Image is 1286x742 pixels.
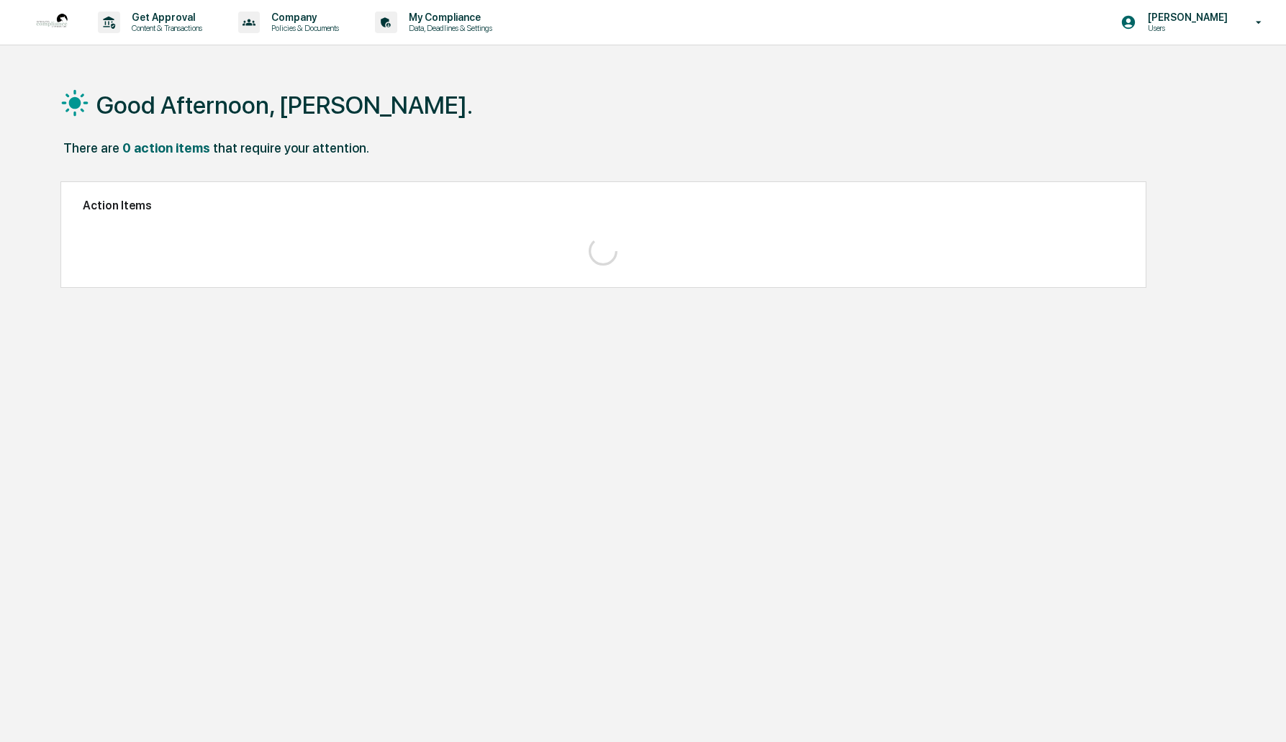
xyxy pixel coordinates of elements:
p: My Compliance [397,12,499,23]
div: that require your attention. [213,140,369,155]
p: Company [260,12,346,23]
p: Data, Deadlines & Settings [397,23,499,33]
div: There are [63,140,119,155]
p: Policies & Documents [260,23,346,33]
h2: Action Items [83,199,1124,212]
p: Get Approval [120,12,209,23]
img: logo [35,5,69,40]
h1: Good Afternoon, [PERSON_NAME]. [96,91,473,119]
p: Content & Transactions [120,23,209,33]
p: [PERSON_NAME] [1136,12,1235,23]
div: 0 action items [122,140,210,155]
p: Users [1136,23,1235,33]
